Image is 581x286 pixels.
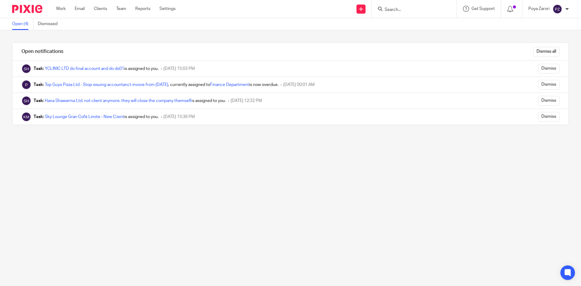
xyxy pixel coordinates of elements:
[538,64,560,74] input: Dismiss
[34,99,44,103] b: Task:
[116,6,126,12] a: Team
[210,83,249,87] a: Finance Department
[45,115,124,119] a: Sky Lounge Gran Cofè Limite - New C;ient
[384,7,438,13] input: Search
[21,64,31,74] img: Sam Haidary
[94,6,107,12] a: Clients
[34,98,226,104] div: is assigned to you.
[533,47,560,57] input: Dismiss all
[21,96,31,106] img: Sam Haidary
[159,6,176,12] a: Settings
[56,6,66,12] a: Work
[34,114,159,120] div: is assigned to you.
[34,67,44,71] b: Task:
[12,18,33,30] a: Open (4)
[163,115,195,119] span: [DATE] 15:36 PM
[553,4,562,14] img: svg%3E
[34,115,44,119] b: Task:
[538,96,560,106] input: Dismiss
[283,83,315,87] span: [DATE] 00:01 AM
[45,99,192,103] a: Hana Shawarma Ltd. not client anymore. they will close the company themself
[231,99,262,103] span: [DATE] 12:32 PM
[75,6,85,12] a: Email
[21,112,31,122] img: Kaveh Mo
[21,80,31,90] img: Pixie
[21,48,63,55] h1: Open notifications
[12,5,42,13] img: Pixie
[471,7,495,11] span: Get Support
[135,6,150,12] a: Reports
[34,82,278,88] div: , currently assigned to is now overdue.
[34,83,44,87] b: Task:
[538,112,560,122] input: Dismiss
[45,67,124,71] a: YCLINIC LTD do final account and do ds01
[163,67,195,71] span: [DATE] 15:03 PM
[38,18,62,30] a: Dismissed
[45,83,168,87] a: Top Guys Pizza Ltd - Stop issuing accountanct invove from [DATE]
[528,6,550,12] p: Poya Zarori
[538,80,560,90] input: Dismiss
[34,66,159,72] div: is assigned to you.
